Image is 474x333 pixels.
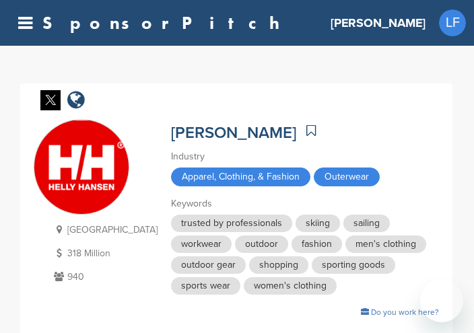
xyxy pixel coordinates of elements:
[244,277,337,295] span: women's clothing
[67,90,85,112] a: company link
[171,277,240,295] span: sports wear
[171,168,310,186] span: Apparel, Clothing, & Fashion
[331,8,426,38] a: [PERSON_NAME]
[42,14,288,32] a: SponsorPitch
[312,256,395,274] span: sporting goods
[171,215,292,232] span: trusted by professionals
[292,235,342,253] span: fashion
[34,120,129,215] img: Sponsorpitch & Helly Hansen
[171,256,246,274] span: outdoor gear
[40,90,61,110] img: Twitter white
[314,168,380,186] span: Outerwear
[345,235,426,253] span: men's clothing
[171,123,296,143] a: [PERSON_NAME]
[296,215,340,232] span: skiing
[343,215,390,232] span: sailing
[50,268,158,285] p: 940
[50,245,158,262] p: 318 Million
[171,196,439,211] div: Keywords
[420,279,463,322] iframe: Button to launch messaging window
[249,256,308,274] span: shopping
[50,221,158,238] p: [GEOGRAPHIC_DATA]
[235,235,288,253] span: outdoor
[439,9,466,36] a: LF
[171,235,232,253] span: workwear
[171,149,439,164] div: Industry
[331,13,426,32] h3: [PERSON_NAME]
[361,307,439,317] a: Do you work here?
[371,307,439,317] span: Do you work here?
